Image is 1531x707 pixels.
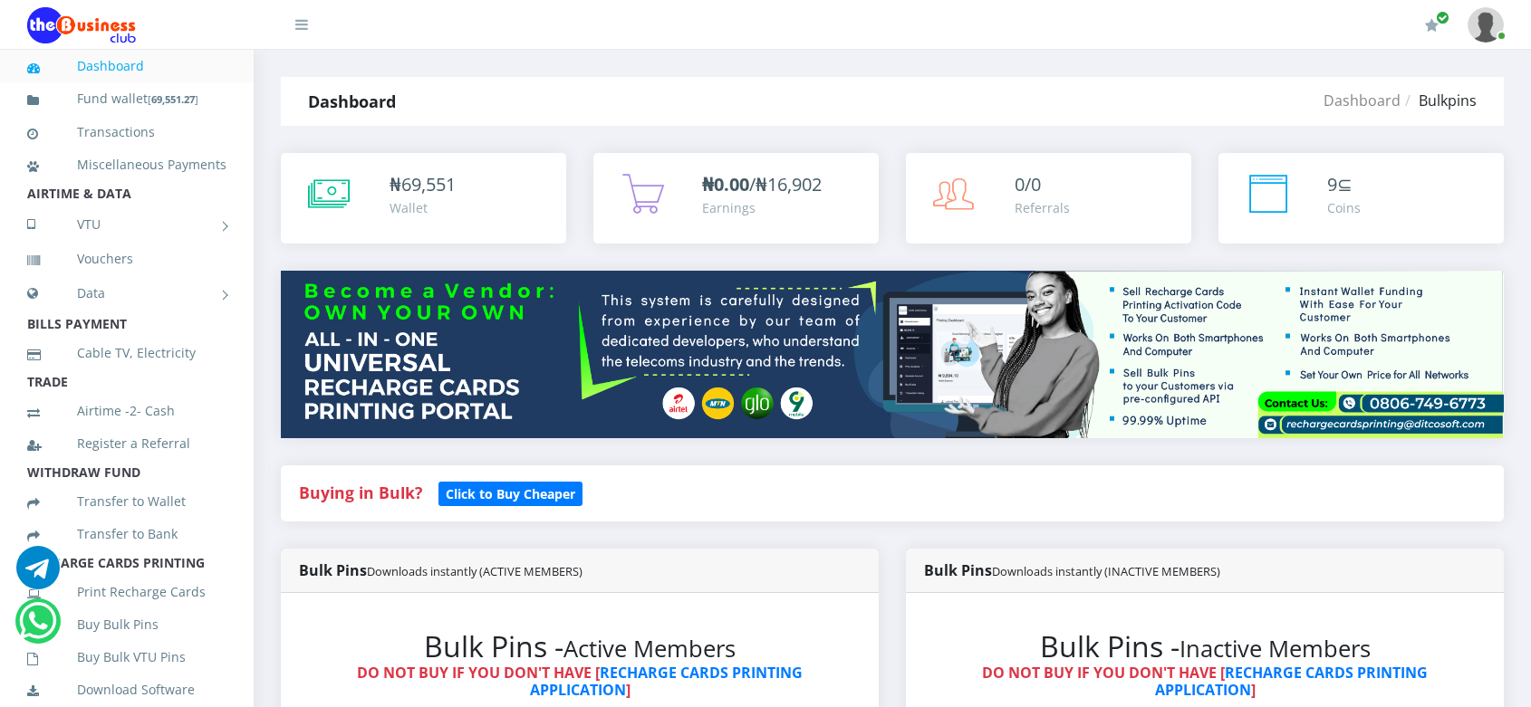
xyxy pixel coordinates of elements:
[16,559,60,589] a: Chat for support
[357,663,803,700] strong: DO NOT BUY IF YOU DON'T HAVE [ ]
[27,271,226,316] a: Data
[1401,90,1477,111] li: Bulkpins
[27,238,226,280] a: Vouchers
[446,485,575,502] b: Click to Buy Cheaper
[27,78,226,120] a: Fund wallet[69,551.27]
[992,563,1220,579] small: Downloads instantly (INACTIVE MEMBERS)
[27,604,226,645] a: Buy Bulk Pins
[27,45,226,87] a: Dashboard
[281,153,566,244] a: ₦69,551 Wallet
[1155,663,1429,700] a: RECHARGE CARDS PRINTING APPLICATION
[1015,198,1070,217] div: Referrals
[299,482,422,503] strong: Buying in Bulk?
[27,144,226,186] a: Miscellaneous Payments
[390,198,456,217] div: Wallet
[27,636,226,678] a: Buy Bulk VTU Pins
[1425,18,1439,33] i: Renew/Upgrade Subscription
[1324,91,1401,110] a: Dashboard
[1436,11,1449,24] span: Renew/Upgrade Subscription
[27,202,226,247] a: VTU
[563,633,736,664] small: Active Members
[299,560,583,580] strong: Bulk Pins
[27,513,226,555] a: Transfer to Bank
[1015,172,1041,196] span: 0/0
[27,423,226,464] a: Register a Referral
[1327,171,1361,198] div: ⊆
[27,481,226,522] a: Transfer to Wallet
[27,571,226,613] a: Print Recharge Cards
[438,482,583,503] a: Click to Buy Cheaper
[593,153,879,244] a: ₦0.00/₦16,902 Earnings
[367,563,583,579] small: Downloads instantly (ACTIVE MEMBERS)
[148,92,198,106] small: [ ]
[1468,7,1504,43] img: User
[1327,172,1337,196] span: 9
[906,153,1191,244] a: 0/0 Referrals
[281,271,1504,438] img: multitenant_rcp.png
[27,111,226,153] a: Transactions
[982,663,1428,700] strong: DO NOT BUY IF YOU DON'T HAVE [ ]
[702,198,822,217] div: Earnings
[27,332,226,374] a: Cable TV, Electricity
[27,390,226,432] a: Airtime -2- Cash
[317,629,843,664] h2: Bulk Pins -
[1180,633,1371,664] small: Inactive Members
[924,560,1220,580] strong: Bulk Pins
[308,91,396,112] strong: Dashboard
[401,172,456,196] span: 69,551
[702,172,822,196] span: /₦16,902
[530,663,804,700] a: RECHARGE CARDS PRINTING APPLICATION
[390,171,456,198] div: ₦
[151,92,195,106] b: 69,551.27
[19,613,56,643] a: Chat for support
[27,7,136,43] img: Logo
[702,172,749,196] b: ₦0.00
[942,629,1468,664] h2: Bulk Pins -
[1327,198,1361,217] div: Coins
